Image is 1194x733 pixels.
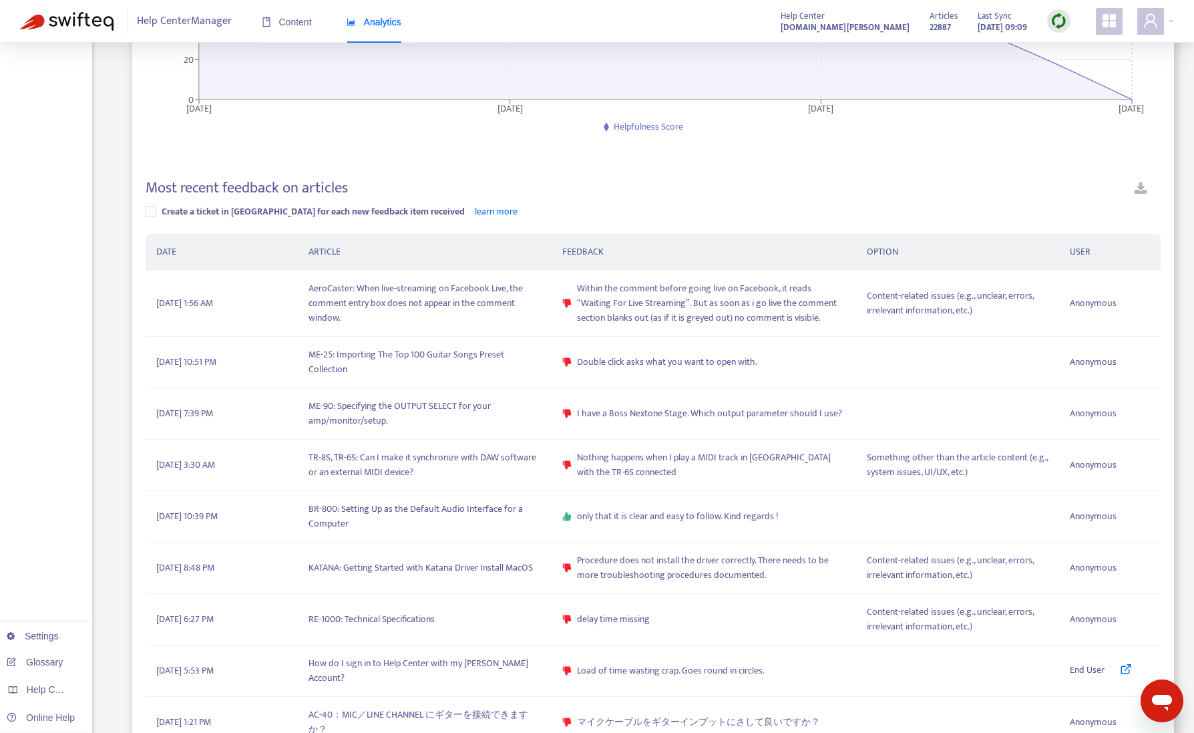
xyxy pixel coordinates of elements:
[497,100,523,116] tspan: [DATE]
[7,631,59,641] a: Settings
[978,20,1027,35] strong: [DATE] 09:09
[347,17,401,27] span: Analytics
[7,657,63,668] a: Glossary
[577,450,845,480] span: Nothing happens when I play a MIDI track in [GEOGRAPHIC_DATA] with the TR-6S connected
[1050,13,1067,29] img: sync.dc5367851b00ba804db3.png
[562,512,572,521] span: like
[1143,13,1159,29] span: user
[1119,100,1145,116] tspan: [DATE]
[298,645,552,697] td: How do I sign in to Help Center with my [PERSON_NAME] Account?
[577,664,765,678] span: Load of time wasting crap. Goes round in circles.
[298,543,552,594] td: KATANA: Getting Started with Katana Driver Install MacOS
[1070,406,1117,421] span: Anonymous
[577,355,757,370] span: Double click asks what you want to open with.
[1070,509,1117,524] span: Anonymous
[188,92,194,107] tspan: 0
[156,612,214,627] span: [DATE] 6:27 PM
[475,204,518,219] a: learn more
[809,100,834,116] tspan: [DATE]
[577,553,845,583] span: Procedure does not install the driver correctly. There needs to be more troubleshooting procedure...
[1070,612,1117,627] span: Anonymous
[156,664,214,678] span: [DATE] 5:53 PM
[552,234,856,271] th: FEEDBACK
[156,406,213,421] span: [DATE] 7:39 PM
[7,712,75,723] a: Online Help
[577,406,842,421] span: I have a Boss Nextone Stage. Which output parameter should I use?
[156,458,215,472] span: [DATE] 3:30 AM
[1070,715,1117,730] span: Anonymous
[298,594,552,645] td: RE-1000: Technical Specifications
[156,355,216,370] span: [DATE] 10:51 PM
[577,509,778,524] span: only that it is clear and easy to follow. Kind regards !
[1070,663,1105,679] span: End User
[156,561,214,575] span: [DATE] 8:48 PM
[562,718,572,727] span: dislike
[347,17,356,27] span: area-chart
[1059,234,1161,271] th: USER
[262,17,271,27] span: book
[1070,458,1117,472] span: Anonymous
[930,20,951,35] strong: 22887
[156,509,218,524] span: [DATE] 10:39 PM
[156,296,213,311] span: [DATE] 1:56 AM
[867,289,1048,318] span: Content-related issues (e.g., unclear, errors, irrelevant information, etc.)
[262,17,312,27] span: Content
[146,179,348,197] h4: Most recent feedback on articles
[867,553,1048,583] span: Content-related issues (e.g., unclear, errors, irrelevant information, etc.)
[856,234,1059,271] th: OPTION
[298,440,552,491] td: TR-8S, TR-6S: Can I make it synchronize with DAW software or an external MIDI device?
[298,337,552,388] td: ME-25: Importing The Top 100 Guitar Songs Preset Collection
[1070,296,1117,311] span: Anonymous
[781,9,825,23] span: Help Center
[20,12,114,31] img: Swifteq
[1141,680,1183,722] iframe: メッセージングウィンドウの起動ボタン、進行中の会話
[27,684,81,695] span: Help Centers
[562,460,572,470] span: dislike
[298,234,552,271] th: ARTICLE
[562,563,572,573] span: dislike
[562,299,572,308] span: dislike
[1070,561,1117,575] span: Anonymous
[562,409,572,418] span: dislike
[156,715,211,730] span: [DATE] 1:21 PM
[867,605,1048,634] span: Content-related issues (e.g., unclear, errors, irrelevant information, etc.)
[1070,355,1117,370] span: Anonymous
[577,715,820,730] span: マイクケーブルをギターインプットにさして良いですか？
[781,20,910,35] strong: [DOMAIN_NAME][PERSON_NAME]
[577,281,845,325] span: Within the comment before going live on Facebook, it reads “Waiting For Live Streaming”. But as s...
[184,52,194,67] tspan: 20
[614,119,683,134] span: Helpfulness Score
[781,19,910,35] a: [DOMAIN_NAME][PERSON_NAME]
[562,666,572,676] span: dislike
[146,234,298,271] th: DATE
[1101,13,1117,29] span: appstore
[930,9,958,23] span: Articles
[137,9,232,34] span: Help Center Manager
[867,450,1048,480] span: Something other than the article content (e.g., system issues, UI/UX, etc.)
[162,204,465,219] span: Create a ticket in [GEOGRAPHIC_DATA] for each new feedback item received
[298,491,552,543] td: BR-800: Setting Up as the Default Audio Interface for a Computer
[298,271,552,337] td: AeroCaster: When live-streaming on Facebook Live, the comment entry box does not appear in the co...
[978,9,1012,23] span: Last Sync
[298,388,552,440] td: ME-90: Specifying the OUTPUT SELECT for your amp/monitor/setup.
[577,612,650,627] span: delay time missing
[562,615,572,624] span: dislike
[562,357,572,367] span: dislike
[186,100,212,116] tspan: [DATE]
